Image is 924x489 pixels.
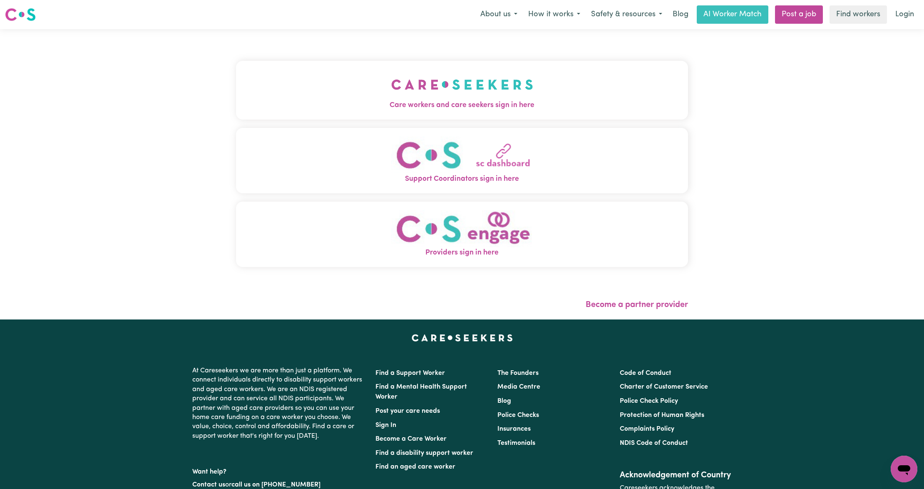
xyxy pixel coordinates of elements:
a: call us on [PHONE_NUMBER] [231,482,320,488]
a: Media Centre [497,384,540,390]
a: Careseekers home page [412,334,513,341]
a: AI Worker Match [697,5,768,24]
button: About us [475,6,523,23]
a: Blog [497,398,511,404]
a: Find workers [830,5,887,24]
a: Become a partner provider [586,301,688,309]
a: Contact us [192,482,225,488]
a: Insurances [497,426,531,432]
img: Careseekers logo [5,7,36,22]
a: Find an aged care worker [375,464,455,470]
a: Protection of Human Rights [620,412,704,419]
h2: Acknowledgement of Country [620,470,732,480]
button: Support Coordinators sign in here [236,128,688,193]
a: Find a Mental Health Support Worker [375,384,467,400]
button: Providers sign in here [236,202,688,267]
iframe: Button to launch messaging window, conversation in progress [891,456,917,482]
a: Post a job [775,5,823,24]
button: Safety & resources [586,6,668,23]
span: Support Coordinators sign in here [236,174,688,185]
a: Charter of Customer Service [620,384,708,390]
a: Police Checks [497,412,539,419]
span: Providers sign in here [236,247,688,258]
a: NDIS Code of Conduct [620,440,688,447]
a: Blog [668,5,693,24]
p: Want help? [192,464,365,477]
a: Careseekers logo [5,5,36,24]
a: Become a Care Worker [375,436,447,442]
a: Find a Support Worker [375,370,445,377]
a: Sign In [375,422,396,429]
a: Testimonials [497,440,535,447]
span: Care workers and care seekers sign in here [236,100,688,111]
a: Find a disability support worker [375,450,473,457]
a: Code of Conduct [620,370,671,377]
button: How it works [523,6,586,23]
p: At Careseekers we are more than just a platform. We connect individuals directly to disability su... [192,363,365,444]
a: Post your care needs [375,408,440,414]
a: The Founders [497,370,539,377]
button: Care workers and care seekers sign in here [236,61,688,119]
a: Complaints Policy [620,426,674,432]
a: Login [890,5,919,24]
a: Police Check Policy [620,398,678,404]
